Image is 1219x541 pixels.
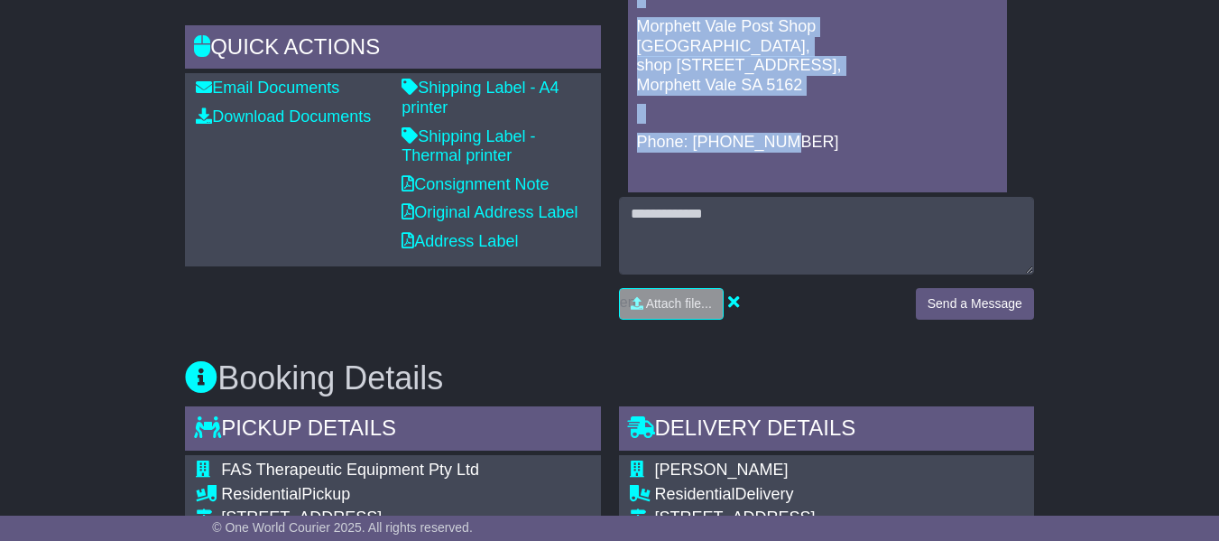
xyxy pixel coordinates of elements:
[221,461,479,479] span: FAS Therapeutic Equipment Pty Ltd
[402,175,549,193] a: Consignment Note
[402,127,535,165] a: Shipping Label - Thermal printer
[185,406,600,455] div: Pickup Details
[185,25,600,74] div: Quick Actions
[212,520,473,535] span: © One World Courier 2025. All rights reserved.
[196,107,371,126] a: Download Documents
[655,485,735,503] span: Residential
[402,79,559,117] a: Shipping Label - A4 printer
[221,485,589,505] div: Pickup
[637,190,998,267] p: Opening hours [DATE] to [DATE] - 9:00 am - 5:00 pm [DATE] 9:00 to 12:30pm [DATE] - Closed
[637,17,998,95] p: Morphett Vale Post Shop [GEOGRAPHIC_DATA], shop [STREET_ADDRESS], Morphett Vale SA 5162
[655,508,1023,528] div: [STREET_ADDRESS]
[196,79,339,97] a: Email Documents
[916,288,1034,320] button: Send a Message
[637,133,998,153] p: Phone: [PHONE_NUMBER]
[221,508,589,528] div: [STREET_ADDRESS]
[402,232,518,250] a: Address Label
[619,406,1034,455] div: Delivery Details
[185,360,1034,396] h3: Booking Details
[402,203,577,221] a: Original Address Label
[655,485,1023,505] div: Delivery
[655,461,789,479] span: [PERSON_NAME]
[221,485,301,503] span: Residential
